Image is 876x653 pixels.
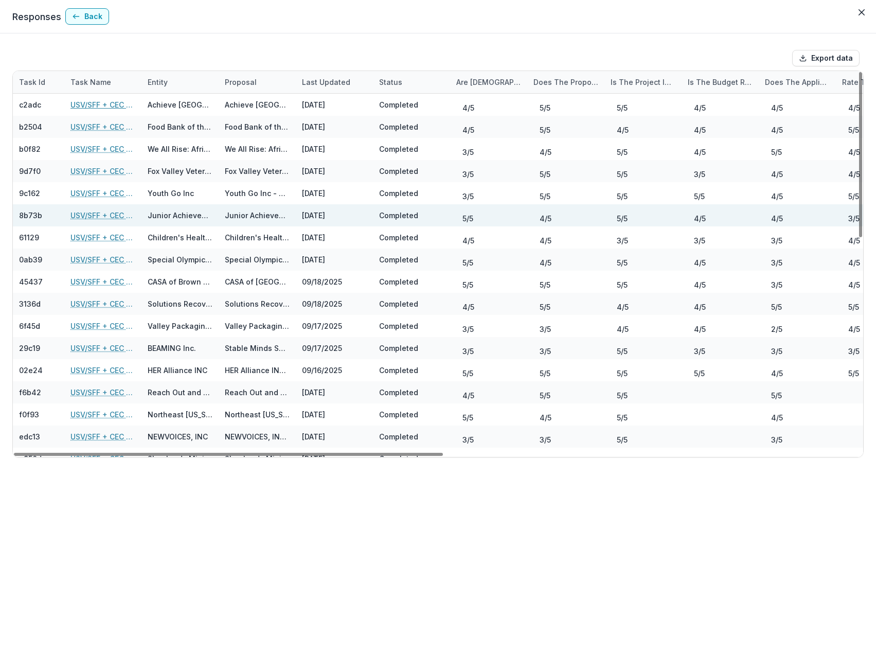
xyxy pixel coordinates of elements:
[64,77,117,87] div: Task Name
[13,71,64,93] div: Task Id
[604,71,682,93] div: Is the project in a geographic region the foundation supports?
[296,226,373,249] div: [DATE]
[848,279,860,290] p: 4 / 5
[148,99,212,110] div: Achieve [GEOGRAPHIC_DATA]
[225,99,290,110] div: Achieve [GEOGRAPHIC_DATA] - 2025 - Grant Application
[379,343,418,354] div: Completed
[19,343,40,354] div: 29c19
[70,144,135,154] a: USV/SFF + CEC Review
[771,191,783,202] p: 4 / 5
[296,271,373,293] div: 09/18/2025
[540,412,551,423] p: 4 / 5
[70,409,135,420] a: USV/SFF + CEC Review
[148,365,207,376] div: HER Alliance INC
[462,456,474,467] p: 4 / 5
[527,77,604,87] div: Does the proposal align with the vital conditions necessary to create a thriving community and fo...
[771,434,782,445] p: 3 / 5
[379,321,418,331] div: Completed
[694,102,706,113] p: 4 / 5
[225,254,290,265] div: Special Olympics [US_STATE], INC. - 2025 - Grant Application
[771,302,782,312] p: 5 / 5
[379,365,418,376] div: Completed
[617,434,628,445] p: 5 / 5
[462,213,473,224] p: 5 / 5
[225,166,290,177] div: Fox Valley Veterans Council, Inc. - 2025 - Grant Application
[70,365,135,376] a: USV/SFF + CEC Review
[771,279,782,290] p: 3 / 5
[694,257,706,268] p: 4 / 5
[379,121,418,132] div: Completed
[540,102,550,113] p: 5 / 5
[70,298,135,309] a: USV/SFF + CEC Review
[373,71,450,93] div: Status
[296,77,356,87] div: Last Updated
[13,77,51,87] div: Task Id
[379,166,418,177] div: Completed
[540,169,550,180] p: 5 / 5
[296,426,373,448] div: [DATE]
[148,321,212,331] div: Valley Packaging Industries, Inc
[148,387,212,398] div: Reach Out and Read, Inc.
[617,147,628,157] p: 5 / 5
[771,125,783,135] p: 4 / 5
[540,302,550,312] p: 5 / 5
[462,434,474,445] p: 3 / 5
[848,346,860,357] p: 3 / 5
[296,94,373,116] div: [DATE]
[450,71,527,93] div: Are [DEMOGRAPHIC_DATA] Venture team members or shareholders giving their own time, talent, or fin...
[148,298,212,309] div: Solutions Recovery, Inc.
[379,387,418,398] div: Completed
[771,368,783,379] p: 4 / 5
[848,125,859,135] p: 5 / 5
[694,368,705,379] p: 5 / 5
[19,121,42,132] div: b2504
[462,257,473,268] p: 5 / 5
[848,235,860,246] p: 4 / 5
[225,431,290,442] div: NEWVOICES, INC - 2025 - Sponsorship Application Grant
[148,254,212,265] div: Special Olympics [US_STATE], INC.
[682,71,759,93] div: Is the budget reasonable and well-justified?
[70,188,135,199] a: USV/SFF + CEC Review
[373,77,408,87] div: Status
[759,71,836,93] div: Does the applicant have other funding sources?
[64,71,141,93] div: Task Name
[462,368,473,379] p: 5 / 5
[296,403,373,426] div: [DATE]
[379,276,418,287] div: Completed
[219,71,296,93] div: Proposal
[296,315,373,337] div: 09/17/2025
[148,121,212,132] div: Food Bank of the Rockies Inc
[617,456,628,467] p: 3 / 5
[70,166,135,177] a: USV/SFF + CEC Review
[694,213,706,224] p: 4 / 5
[540,346,551,357] p: 3 / 5
[604,77,682,87] div: Is the project in a geographic region the foundation supports?
[617,169,628,180] p: 5 / 5
[148,276,212,287] div: CASA of Brown County, Inc.
[70,254,135,265] a: USV/SFF + CEC Review
[225,188,290,199] div: Youth Go Inc - 2025 - Grant Application
[617,412,628,423] p: 5 / 5
[19,276,43,287] div: 45437
[682,77,759,87] div: Is the budget reasonable and well-justified?
[19,99,41,110] div: c2adc
[848,147,860,157] p: 4 / 5
[225,298,290,309] div: Solutions Recovery, Inc. - 2025 - Grant Application
[848,302,859,312] p: 5 / 5
[540,235,551,246] p: 4 / 5
[848,191,859,202] p: 5 / 5
[379,298,418,309] div: Completed
[462,169,474,180] p: 3 / 5
[462,102,474,113] p: 4 / 5
[148,431,208,442] div: NEWVOICES, INC
[771,169,783,180] p: 4 / 5
[70,232,135,243] a: USV/SFF + CEC Review
[540,368,550,379] p: 5 / 5
[148,343,196,354] div: BEAMING Inc.
[225,409,290,420] div: Northeast [US_STATE] Land Trust - 2025 - Grant Application
[848,169,860,180] p: 4 / 5
[462,346,474,357] p: 3 / 5
[70,321,135,331] a: USV/SFF + CEC Review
